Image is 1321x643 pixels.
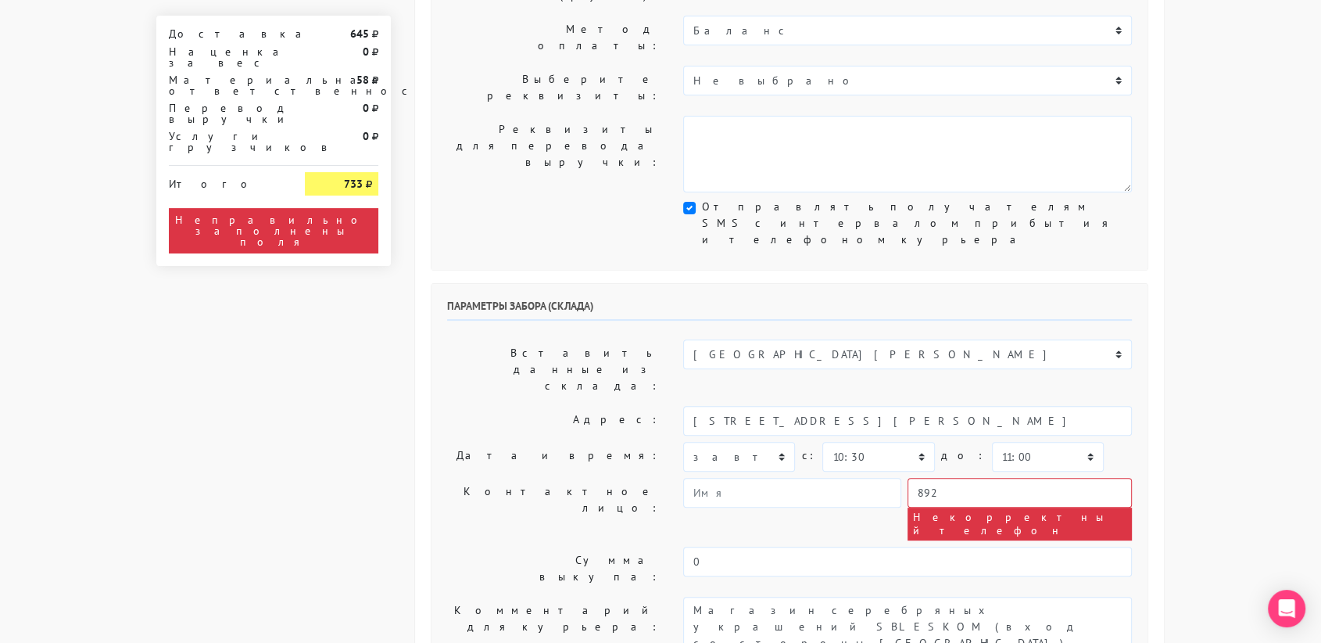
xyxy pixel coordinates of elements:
[157,28,293,39] div: Доставка
[363,101,369,115] strong: 0
[435,406,671,436] label: Адрес:
[356,73,369,87] strong: 58
[350,27,369,41] strong: 645
[363,45,369,59] strong: 0
[435,478,671,541] label: Контактное лицо:
[169,208,378,253] div: Неправильно заполнены поля
[435,66,671,110] label: Выберите реквизиты:
[941,442,986,469] label: до:
[435,547,671,591] label: Сумма выкупа:
[447,300,1132,321] h6: Параметры забора (склада)
[908,508,1132,541] div: Некорректный телефон
[683,478,901,508] input: Имя
[157,46,293,68] div: Наценка за вес
[908,478,1132,508] input: Телефон
[1268,590,1305,627] div: Open Intercom Messenger
[435,442,671,472] label: Дата и время:
[157,102,293,124] div: Перевод выручки
[435,116,671,192] label: Реквизиты для перевода выручки:
[169,172,281,189] div: Итого
[702,199,1132,248] label: Отправлять получателям SMS с интервалом прибытия и телефоном курьера
[344,177,363,191] strong: 733
[363,129,369,143] strong: 0
[435,339,671,400] label: Вставить данные из склада:
[157,131,293,153] div: Услуги грузчиков
[157,74,293,96] div: Материальная ответственность
[801,442,816,469] label: c:
[435,16,671,59] label: Метод оплаты:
